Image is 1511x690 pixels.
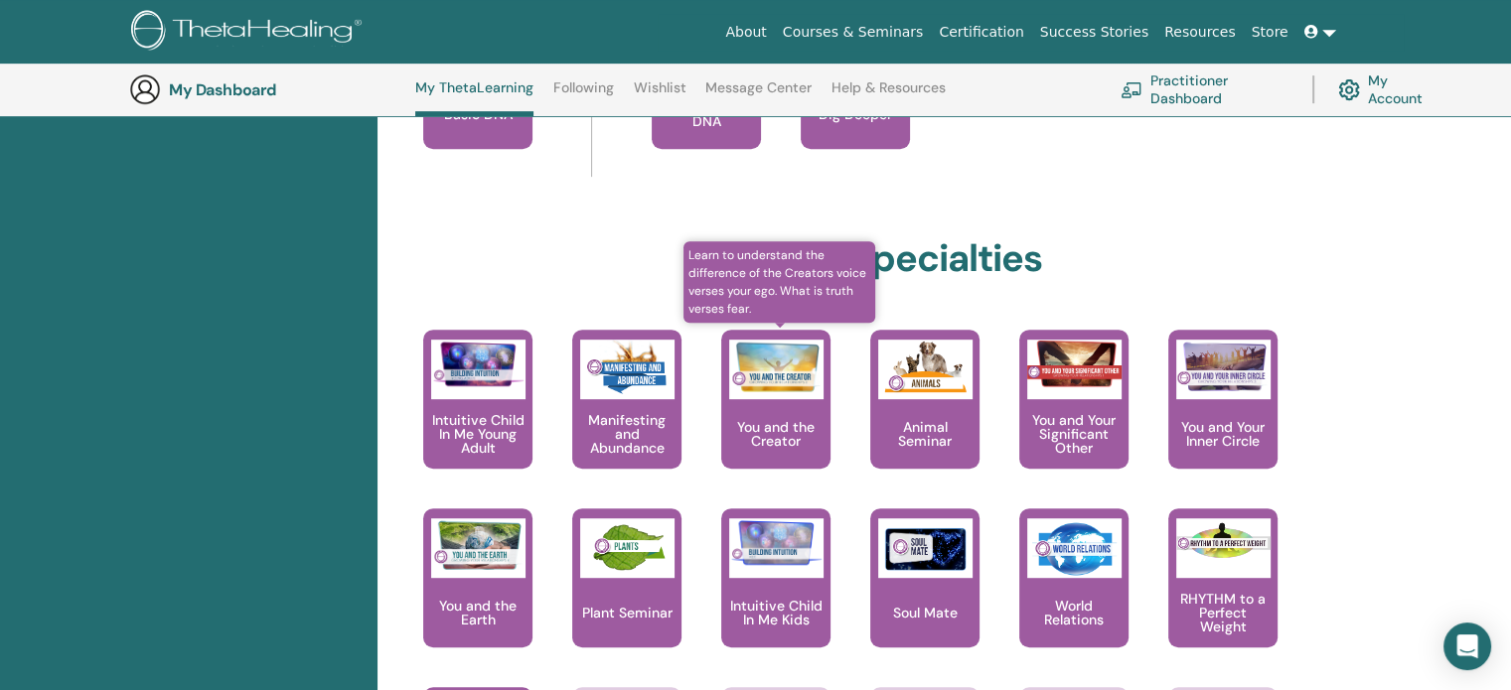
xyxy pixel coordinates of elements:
[1443,622,1491,670] div: Open Intercom Messenger
[1338,68,1438,111] a: My Account
[739,236,1042,282] h2: Other Specialties
[423,508,532,687] a: You and the Earth You and the Earth
[721,330,831,508] a: Learn to understand the difference of the Creators voice verses your ego. What is truth verses fe...
[423,599,532,626] p: You and the Earth
[683,241,875,323] span: Learn to understand the difference of the Creators voice verses your ego. What is truth verses fear.
[717,14,774,51] a: About
[1168,330,1278,508] a: You and Your Inner Circle You and Your Inner Circle
[729,340,824,394] img: You and the Creator
[931,14,1031,51] a: Certification
[1019,599,1129,626] p: World Relations
[580,518,675,578] img: Plant Seminar
[129,73,161,105] img: generic-user-icon.jpg
[431,518,526,572] img: You and the Earth
[1176,518,1271,564] img: RHYTHM to a Perfect Weight
[1168,508,1278,687] a: RHYTHM to a Perfect Weight RHYTHM to a Perfect Weight
[870,330,980,508] a: Animal Seminar Animal Seminar
[572,508,681,687] a: Plant Seminar Plant Seminar
[1019,508,1129,687] a: World Relations World Relations
[1168,420,1278,448] p: You and Your Inner Circle
[721,420,831,448] p: You and the Creator
[831,79,946,111] a: Help & Resources
[721,508,831,687] a: Intuitive Child In Me Kids Intuitive Child In Me Kids
[775,14,932,51] a: Courses & Seminars
[572,330,681,508] a: Manifesting and Abundance Manifesting and Abundance
[553,79,614,111] a: Following
[721,599,831,626] p: Intuitive Child In Me Kids
[1019,330,1129,508] a: You and Your Significant Other You and Your Significant Other
[705,79,812,111] a: Message Center
[1121,81,1142,97] img: chalkboard-teacher.svg
[580,340,675,399] img: Manifesting and Abundance
[169,80,368,99] h3: My Dashboard
[1156,14,1244,51] a: Resources
[878,340,973,399] img: Animal Seminar
[1027,518,1122,578] img: World Relations
[415,79,533,116] a: My ThetaLearning
[1121,68,1288,111] a: Practitioner Dashboard
[1338,74,1360,105] img: cog.svg
[1027,340,1122,388] img: You and Your Significant Other
[423,413,532,455] p: Intuitive Child In Me Young Adult
[878,518,973,578] img: Soul Mate
[572,413,681,455] p: Manifesting and Abundance
[131,10,369,55] img: logo.png
[574,606,680,620] p: Plant Seminar
[431,340,526,388] img: Intuitive Child In Me Young Adult
[1168,592,1278,633] p: RHYTHM to a Perfect Weight
[729,518,824,567] img: Intuitive Child In Me Kids
[870,420,980,448] p: Animal Seminar
[885,606,966,620] p: Soul Mate
[423,330,532,508] a: Intuitive Child In Me Young Adult Intuitive Child In Me Young Adult
[1176,340,1271,393] img: You and Your Inner Circle
[634,79,686,111] a: Wishlist
[1032,14,1156,51] a: Success Stories
[1244,14,1296,51] a: Store
[1019,413,1129,455] p: You and Your Significant Other
[870,508,980,687] a: Soul Mate Soul Mate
